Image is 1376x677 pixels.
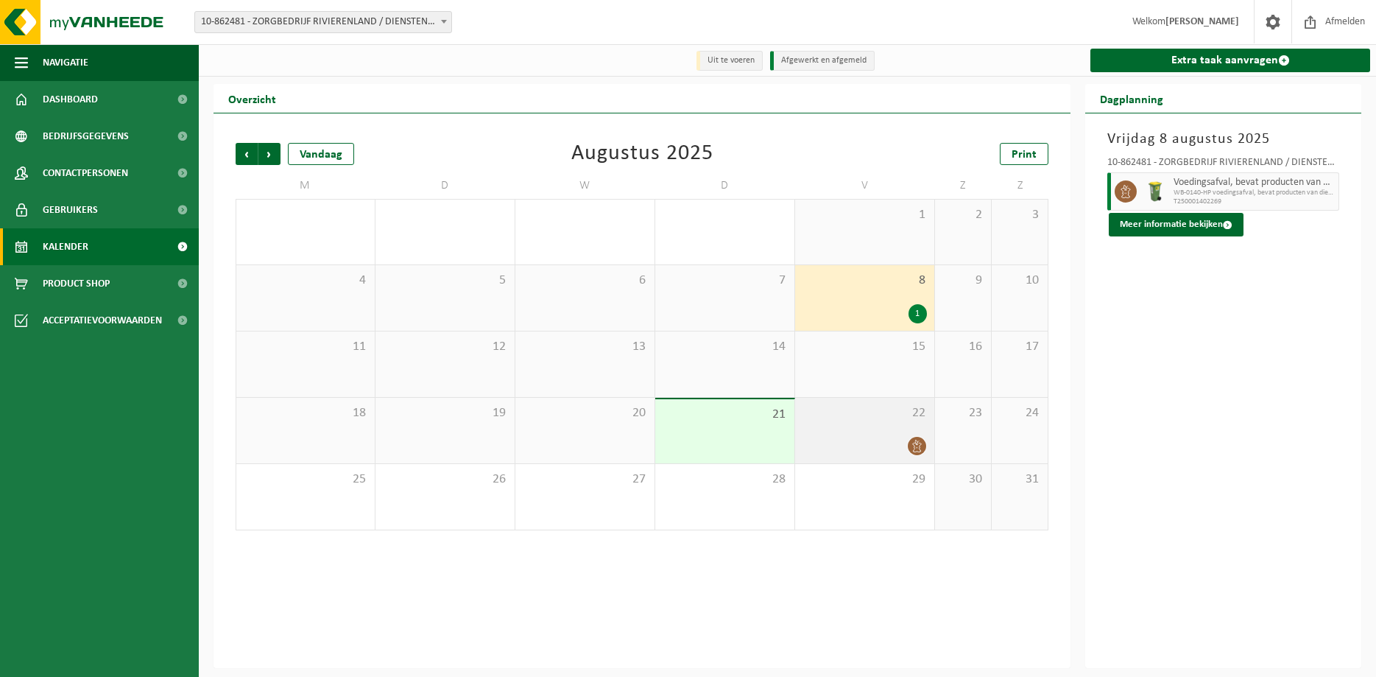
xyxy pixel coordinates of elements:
[288,143,354,165] div: Vandaag
[383,339,507,355] span: 12
[375,172,515,199] td: D
[43,81,98,118] span: Dashboard
[1000,143,1048,165] a: Print
[244,471,367,488] span: 25
[1174,197,1335,206] span: T250001402269
[244,273,367,289] span: 4
[999,273,1040,289] span: 10
[942,339,984,355] span: 16
[802,207,927,223] span: 1
[1107,158,1339,172] div: 10-862481 - ZORGBEDRIJF RIVIERENLAND / DIENSTENCENTRUM DEN DEIGEM - [GEOGRAPHIC_DATA]
[663,273,787,289] span: 7
[942,273,984,289] span: 9
[244,339,367,355] span: 11
[908,304,927,323] div: 1
[43,302,162,339] span: Acceptatievoorwaarden
[942,207,984,223] span: 2
[1107,128,1339,150] h3: Vrijdag 8 augustus 2025
[43,155,128,192] span: Contactpersonen
[663,339,787,355] span: 14
[236,172,375,199] td: M
[214,84,291,113] h2: Overzicht
[1174,177,1335,189] span: Voedingsafval, bevat producten van dierlijke oorsprong, onverpakt, categorie 3
[802,339,927,355] span: 15
[1109,213,1243,236] button: Meer informatie bekijken
[43,228,88,265] span: Kalender
[802,273,927,289] span: 8
[194,11,452,33] span: 10-862481 - ZORGBEDRIJF RIVIERENLAND / DIENSTENCENTRUM DEN DEIGEM - MECHELEN
[236,143,258,165] span: Vorige
[43,118,129,155] span: Bedrijfsgegevens
[770,51,875,71] li: Afgewerkt en afgemeld
[515,172,655,199] td: W
[663,407,787,423] span: 21
[999,471,1040,488] span: 31
[935,172,992,199] td: Z
[383,405,507,421] span: 19
[696,51,763,71] li: Uit te voeren
[43,265,110,302] span: Product Shop
[655,172,795,199] td: D
[999,405,1040,421] span: 24
[523,405,647,421] span: 20
[523,471,647,488] span: 27
[942,405,984,421] span: 23
[1090,49,1370,72] a: Extra taak aanvragen
[1085,84,1178,113] h2: Dagplanning
[43,44,88,81] span: Navigatie
[802,405,927,421] span: 22
[195,12,451,32] span: 10-862481 - ZORGBEDRIJF RIVIERENLAND / DIENSTENCENTRUM DEN DEIGEM - MECHELEN
[244,405,367,421] span: 18
[571,143,713,165] div: Augustus 2025
[1174,189,1335,197] span: WB-0140-HP voedingsafval, bevat producten van dierlijke oors
[802,471,927,488] span: 29
[43,192,98,228] span: Gebruikers
[795,172,935,199] td: V
[999,207,1040,223] span: 3
[523,273,647,289] span: 6
[1165,16,1239,27] strong: [PERSON_NAME]
[383,471,507,488] span: 26
[663,471,787,488] span: 28
[1144,180,1166,203] img: WB-0140-HPE-GN-50
[992,172,1048,199] td: Z
[942,471,984,488] span: 30
[383,273,507,289] span: 5
[258,143,281,165] span: Volgende
[999,339,1040,355] span: 17
[523,339,647,355] span: 13
[1012,149,1037,161] span: Print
